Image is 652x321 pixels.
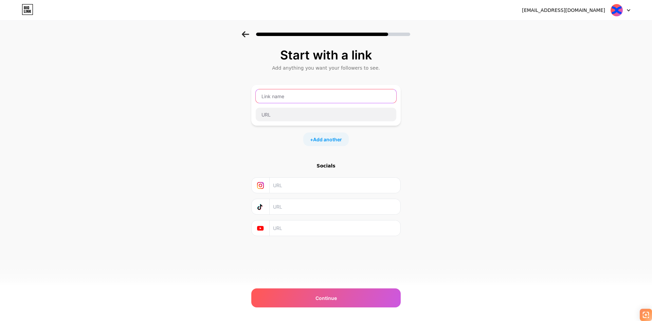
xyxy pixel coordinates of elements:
div: + [303,132,349,146]
div: Add anything you want your followers to see. [255,65,397,71]
img: supportez [610,4,623,17]
input: URL [256,108,396,121]
div: Socials [251,162,401,169]
div: Start with a link [255,48,397,62]
input: URL [273,178,396,193]
input: URL [273,220,396,236]
span: Continue [315,295,337,302]
input: Link name [256,89,396,103]
div: [EMAIL_ADDRESS][DOMAIN_NAME] [522,7,605,14]
input: URL [273,199,396,214]
span: Add another [313,136,342,143]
